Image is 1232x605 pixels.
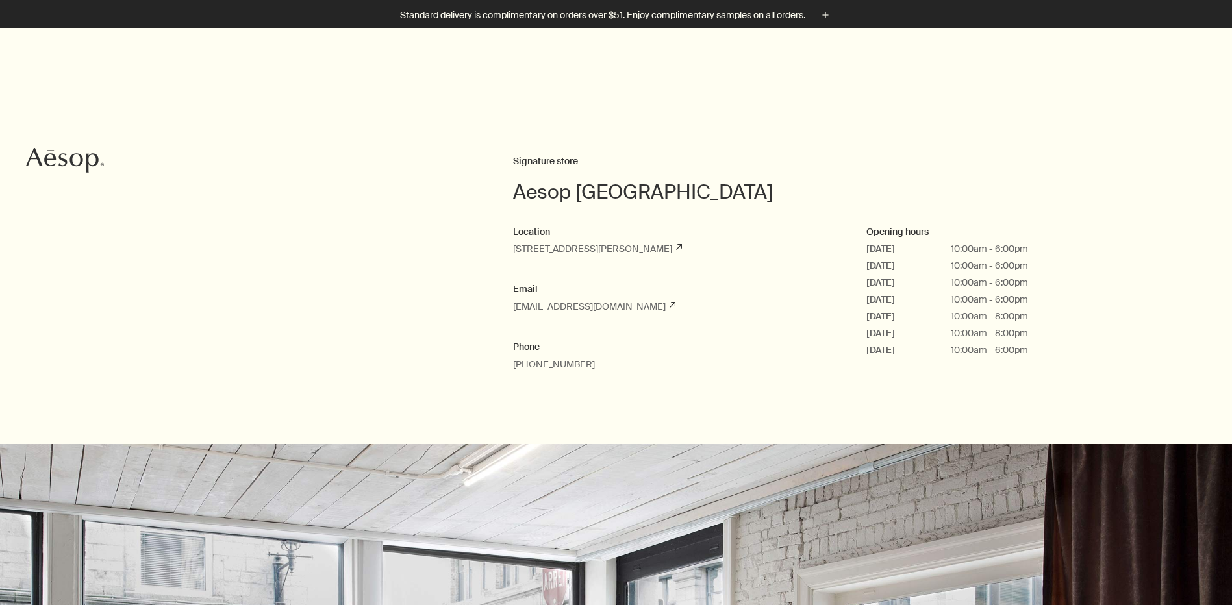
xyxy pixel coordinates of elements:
button: Standard delivery is complimentary on orders over $51. Enjoy complimentary samples on all orders. [400,8,833,23]
span: 10:00am - 8:00pm [951,310,1028,323]
h2: Opening hours [866,225,1193,240]
span: [DATE] [866,276,951,290]
span: 10:00am - 6:00pm [951,276,1028,290]
p: Standard delivery is complimentary on orders over $51. Enjoy complimentary samples on all orders. [400,8,805,22]
h2: Phone [513,340,840,355]
span: [DATE] [866,327,951,340]
span: 10:00am - 6:00pm [951,293,1028,306]
span: [DATE] [866,293,951,306]
a: [PHONE_NUMBER] [513,358,595,370]
span: 10:00am - 6:00pm [951,343,1028,357]
h1: Aesop [GEOGRAPHIC_DATA] [513,179,1219,205]
span: [DATE] [866,310,951,323]
a: Aesop [23,144,107,180]
h2: Email [513,282,840,297]
span: [DATE] [866,242,951,256]
span: 10:00am - 8:00pm [951,327,1028,340]
span: [DATE] [866,343,951,357]
h2: Signature store [513,154,1219,169]
svg: Aesop [26,147,104,173]
h2: Location [513,225,840,240]
span: [DATE] [866,259,951,273]
a: [EMAIL_ADDRESS][DOMAIN_NAME] [513,301,675,312]
span: 10:00am - 6:00pm [951,259,1028,273]
a: [STREET_ADDRESS][PERSON_NAME] [513,243,682,254]
span: 10:00am - 6:00pm [951,242,1028,256]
